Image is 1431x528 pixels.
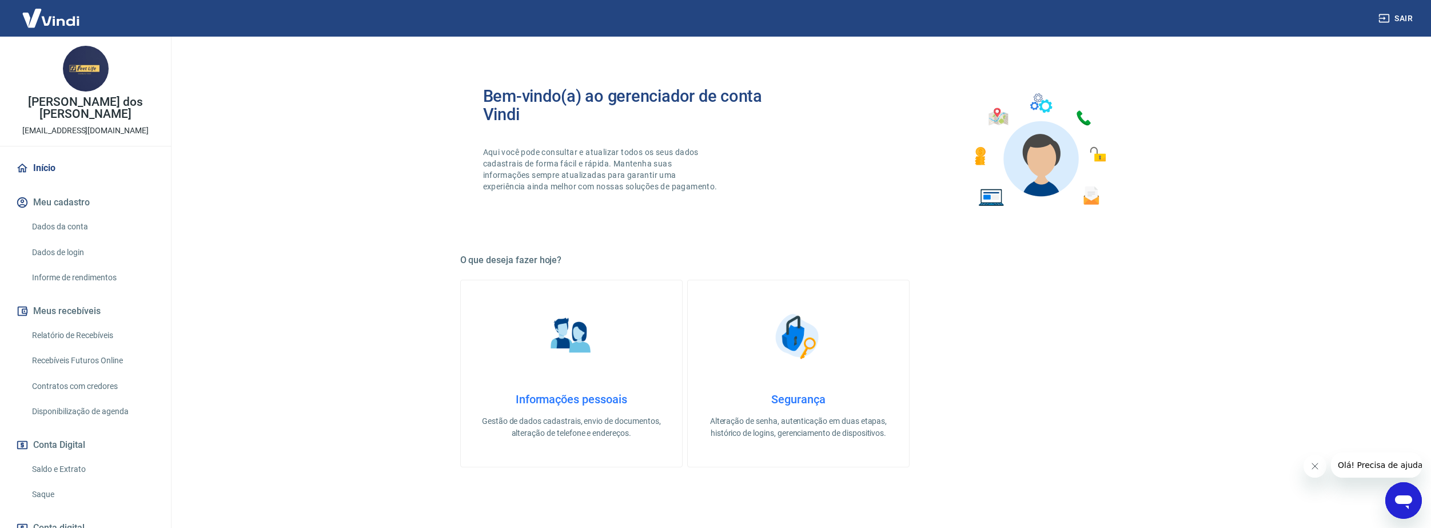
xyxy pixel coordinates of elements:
[964,87,1114,213] img: Imagem de um avatar masculino com diversos icones exemplificando as funcionalidades do gerenciado...
[14,190,157,215] button: Meu cadastro
[706,415,891,439] p: Alteração de senha, autenticação em duas etapas, histórico de logins, gerenciamento de dispositivos.
[27,324,157,347] a: Relatório de Recebíveis
[543,308,600,365] img: Informações pessoais
[27,266,157,289] a: Informe de rendimentos
[63,46,109,92] img: d108a847-90b3-412f-a4ea-8241d1babe14.jpeg
[7,8,96,17] span: Olá! Precisa de ajuda?
[1376,8,1417,29] button: Sair
[1331,452,1422,478] iframe: Mensagem da empresa
[483,146,720,192] p: Aqui você pode consultar e atualizar todos os seus dados cadastrais de forma fácil e rápida. Mant...
[1385,482,1422,519] iframe: Botão para abrir a janela de mensagens
[687,280,910,467] a: SegurançaSegurançaAlteração de senha, autenticação em duas etapas, histórico de logins, gerenciam...
[483,87,799,124] h2: Bem-vindo(a) ao gerenciador de conta Vindi
[14,299,157,324] button: Meus recebíveis
[14,156,157,181] a: Início
[9,96,162,120] p: [PERSON_NAME] dos [PERSON_NAME]
[27,458,157,481] a: Saldo e Extrato
[460,255,1137,266] h5: O que deseja fazer hoje?
[1304,455,1326,478] iframe: Fechar mensagem
[14,1,88,35] img: Vindi
[479,415,664,439] p: Gestão de dados cadastrais, envio de documentos, alteração de telefone e endereços.
[14,432,157,458] button: Conta Digital
[27,483,157,506] a: Saque
[22,125,149,137] p: [EMAIL_ADDRESS][DOMAIN_NAME]
[27,400,157,423] a: Disponibilização de agenda
[27,215,157,239] a: Dados da conta
[27,241,157,264] a: Dados de login
[706,392,891,406] h4: Segurança
[479,392,664,406] h4: Informações pessoais
[27,375,157,398] a: Contratos com credores
[770,308,827,365] img: Segurança
[27,349,157,372] a: Recebíveis Futuros Online
[460,280,683,467] a: Informações pessoaisInformações pessoaisGestão de dados cadastrais, envio de documentos, alteraçã...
